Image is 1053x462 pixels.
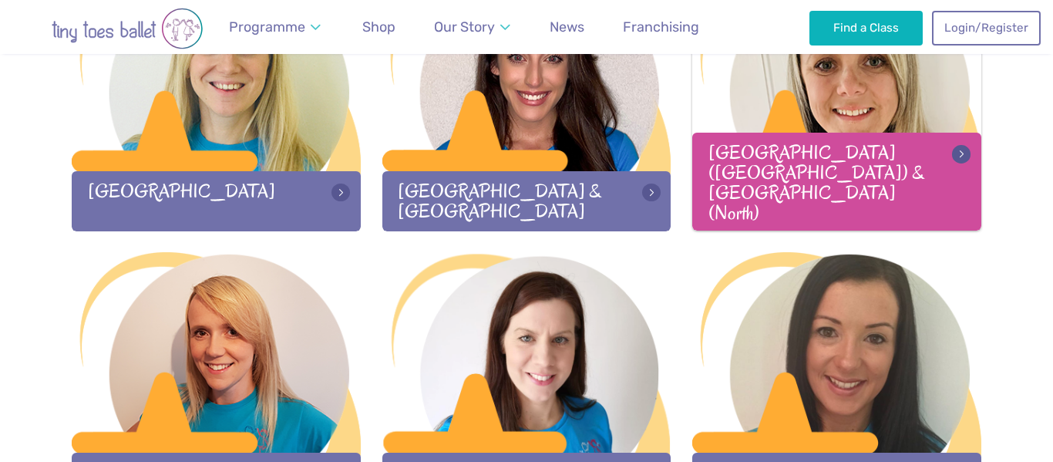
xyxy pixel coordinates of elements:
a: Login/Register [932,11,1040,45]
a: Our Story [427,10,518,45]
a: Franchising [616,10,706,45]
span: Franchising [623,19,699,35]
span: Our Story [434,19,495,35]
a: Shop [355,10,402,45]
a: News [543,10,591,45]
span: Programme [229,19,305,35]
div: [GEOGRAPHIC_DATA] [72,171,361,231]
div: [GEOGRAPHIC_DATA] & [GEOGRAPHIC_DATA] [382,171,671,231]
a: Find a Class [809,11,923,45]
img: tiny toes ballet [19,8,235,49]
span: Shop [362,19,395,35]
a: Programme [222,10,328,45]
div: [GEOGRAPHIC_DATA] ([GEOGRAPHIC_DATA]) & [GEOGRAPHIC_DATA] (North) [692,133,981,230]
span: News [550,19,584,35]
